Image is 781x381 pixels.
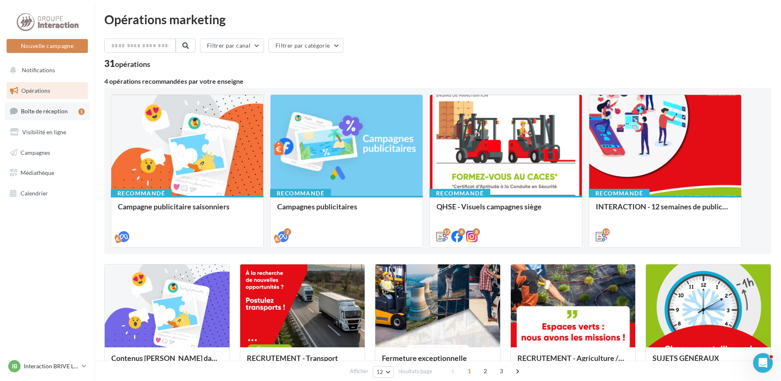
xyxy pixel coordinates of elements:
[5,144,90,161] a: Campagnes
[104,13,771,25] div: Opérations marketing
[270,189,331,198] div: Recommandé
[115,60,150,68] div: opérations
[21,169,54,176] span: Médiathèque
[5,102,90,120] a: Boîte de réception1
[104,78,771,85] div: 4 opérations recommandées par votre enseigne
[21,149,50,156] span: Campagnes
[463,365,476,378] span: 1
[373,366,394,378] button: 12
[430,189,490,198] div: Recommandé
[377,369,384,375] span: 12
[5,164,90,181] a: Médiathèque
[277,202,416,219] div: Campagnes publicitaires
[21,87,50,94] span: Opérations
[284,228,291,236] div: 2
[21,190,48,197] span: Calendrier
[104,59,150,68] div: 31
[495,365,508,378] span: 3
[7,358,88,374] a: IB Interaction BRIVE LA GAILLARDE
[111,189,172,198] div: Recommandé
[473,228,480,236] div: 8
[443,228,450,236] div: 12
[5,185,90,202] a: Calendrier
[5,82,90,99] a: Opérations
[21,108,68,115] span: Boîte de réception
[200,39,264,53] button: Filtrer par canal
[479,365,492,378] span: 2
[602,228,610,236] div: 12
[269,39,343,53] button: Filtrer par catégorie
[517,354,629,370] div: RECRUTEMENT - Agriculture / Espaces verts
[458,228,465,236] div: 8
[5,124,90,141] a: Visibilité en ligne
[111,354,223,370] div: Contenus [PERSON_NAME] dans un esprit estival
[24,362,78,370] p: Interaction BRIVE LA GAILLARDE
[7,39,88,53] button: Nouvelle campagne
[78,108,85,115] div: 1
[652,354,764,370] div: SUJETS GÉNÉRAUX
[22,67,55,73] span: Notifications
[247,354,358,370] div: RECRUTEMENT - Transport
[22,129,66,135] span: Visibilité en ligne
[436,202,575,219] div: QHSE - Visuels campagnes siège
[589,189,650,198] div: Recommandé
[5,62,86,79] button: Notifications
[382,354,494,370] div: Fermeture exceptionnelle
[350,367,368,375] span: Afficher
[118,202,257,219] div: Campagne publicitaire saisonniers
[398,367,432,375] span: résultats/page
[753,353,773,373] iframe: Intercom live chat
[12,362,17,370] span: IB
[596,202,735,219] div: INTERACTION - 12 semaines de publication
